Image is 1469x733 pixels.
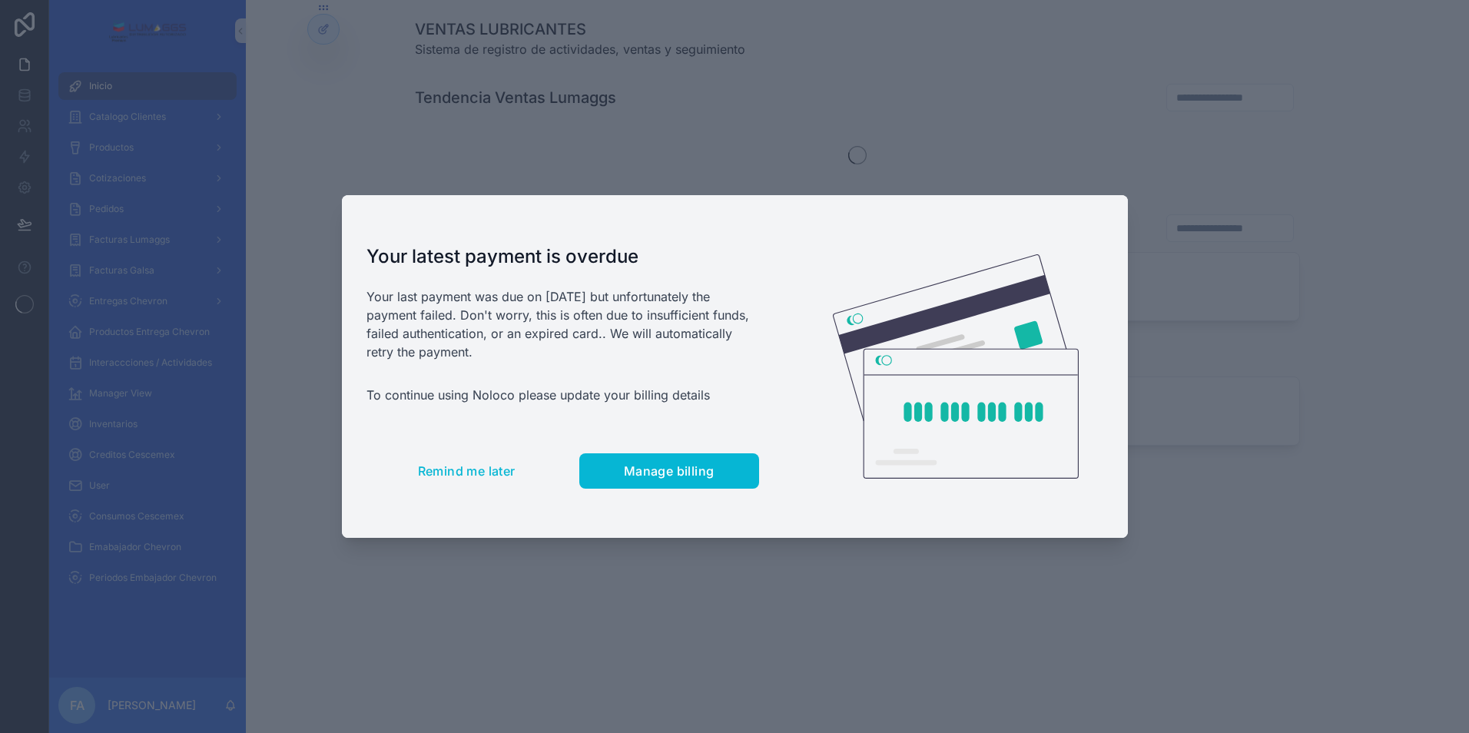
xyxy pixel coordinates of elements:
[579,453,759,489] button: Manage billing
[366,244,759,269] h1: Your latest payment is overdue
[418,463,516,479] span: Remind me later
[833,254,1079,479] img: Credit card illustration
[366,287,759,361] p: Your last payment was due on [DATE] but unfortunately the payment failed. Don't worry, this is of...
[624,463,715,479] span: Manage billing
[366,453,567,489] button: Remind me later
[366,386,759,404] p: To continue using Noloco please update your billing details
